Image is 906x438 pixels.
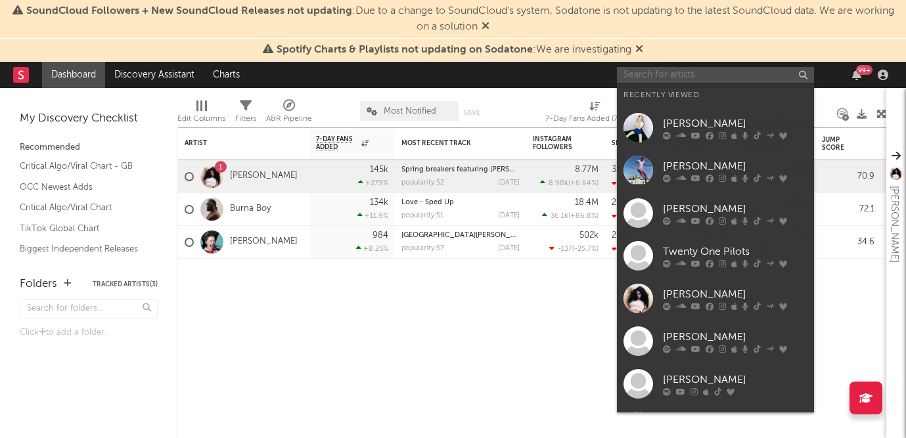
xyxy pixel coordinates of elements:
div: [PERSON_NAME] [663,116,807,131]
span: -137 [558,246,572,253]
div: 7-Day Fans Added (7-Day Fans Added) [545,111,644,127]
div: [PERSON_NAME] [663,329,807,345]
span: 7-Day Fans Added [316,135,358,151]
a: Critical Algo/Viral Chart [20,200,145,215]
a: Burna Boy [230,204,271,215]
a: [PERSON_NAME] [617,277,814,320]
a: Critical Algo/Viral Chart - GB [20,159,145,173]
div: Artist [185,139,283,147]
div: popularity: 51 [401,212,443,219]
a: [PERSON_NAME] [617,106,814,149]
div: 134k [370,198,388,207]
div: 70.9 [822,169,874,185]
div: Twenty One Pilots [663,244,807,259]
div: popularity: 52 [401,179,444,186]
div: [PERSON_NAME] [663,286,807,302]
div: 31.7M [612,165,634,174]
div: [PERSON_NAME] [663,158,807,174]
span: +86.8 % [570,213,597,220]
div: +279 % [358,179,388,187]
a: Dashboard [42,62,105,88]
div: Filters [235,95,256,133]
a: [PERSON_NAME] [230,171,298,182]
div: 2.15M [612,231,634,240]
a: [PERSON_NAME] [617,192,814,234]
a: Discovery Assistant [105,62,204,88]
div: -634k [612,179,641,188]
div: 99 + [856,65,872,75]
div: Most Recent Track [401,139,500,147]
span: Spotify Charts & Playlists not updating on Sodatone [277,45,533,55]
div: -456k [612,212,641,221]
div: Click to add a folder. [20,325,158,341]
div: 502k [579,231,599,240]
span: SoundCloud Followers + New SoundCloud Releases not updating [26,6,352,16]
div: [PERSON_NAME] [663,201,807,217]
div: Recently Viewed [623,87,807,103]
button: 99+ [852,70,861,80]
div: Jump Score [822,136,855,152]
a: Biggest Independent Releases This Week [20,242,145,269]
a: [PERSON_NAME] [617,149,814,192]
button: Tracked Artists(3) [93,281,158,288]
a: Charts [204,62,249,88]
button: Save [463,109,480,116]
div: Edit Columns [177,95,225,133]
div: [DATE] [498,179,520,186]
div: popularity: 57 [401,245,444,252]
input: Search for artists [617,67,814,83]
span: 36.1k [551,213,568,220]
div: +11.9 % [357,211,388,220]
div: [PERSON_NAME] [886,186,902,263]
div: ( ) [542,211,599,220]
div: [DATE] [498,212,520,219]
a: Love - Sped Up [401,199,454,206]
a: Spring breakers featuring [PERSON_NAME] [401,166,547,173]
div: A&R Pipeline [266,111,312,127]
div: Love - Sped Up [401,199,520,206]
div: [PERSON_NAME] [663,372,807,387]
div: Instagram Followers [533,135,579,151]
span: 8.98k [549,180,568,187]
span: : Due to a change to SoundCloud's system, Sodatone is not updating to the latest SoundCloud data.... [26,6,894,32]
span: Most Notified [384,107,436,116]
span: Dismiss [635,45,643,55]
span: : We are investigating [277,45,631,55]
div: Edit Columns [177,111,225,127]
span: Dismiss [482,22,489,32]
div: Spring breakers featuring kesha [401,166,520,173]
div: 34.6 [822,234,874,250]
div: 72.1 [822,202,874,217]
div: 8.77M [575,165,599,174]
a: [PERSON_NAME] [230,236,298,248]
div: A&R Pipeline [266,95,312,133]
div: ( ) [549,244,599,253]
div: My Discovery Checklist [20,111,158,127]
div: Recommended [20,140,158,156]
a: Twenty One Pilots [617,234,814,277]
div: Filters [235,111,256,127]
div: 18.4M [575,198,599,207]
input: Search for folders... [20,299,158,318]
span: -25.7 % [574,246,597,253]
div: 984 [373,231,388,240]
div: 23.1M [612,198,634,207]
div: +8.25 % [356,244,388,253]
div: 7-Day Fans Added (7-Day Fans Added) [545,95,644,133]
div: -8.17k [612,245,641,253]
div: ( ) [540,179,599,187]
a: OCC Newest Adds [20,180,145,194]
div: 145k [370,165,388,174]
div: [DATE] [498,245,520,252]
span: +6.64 % [570,180,597,187]
div: Spotify Monthly Listeners [612,139,710,147]
a: [PERSON_NAME] [617,362,814,405]
div: Fort Knox [401,232,520,239]
div: Folders [20,276,57,292]
a: [GEOGRAPHIC_DATA][PERSON_NAME] [401,232,533,239]
a: TikTok Global Chart [20,221,145,236]
a: [PERSON_NAME] [617,320,814,362]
